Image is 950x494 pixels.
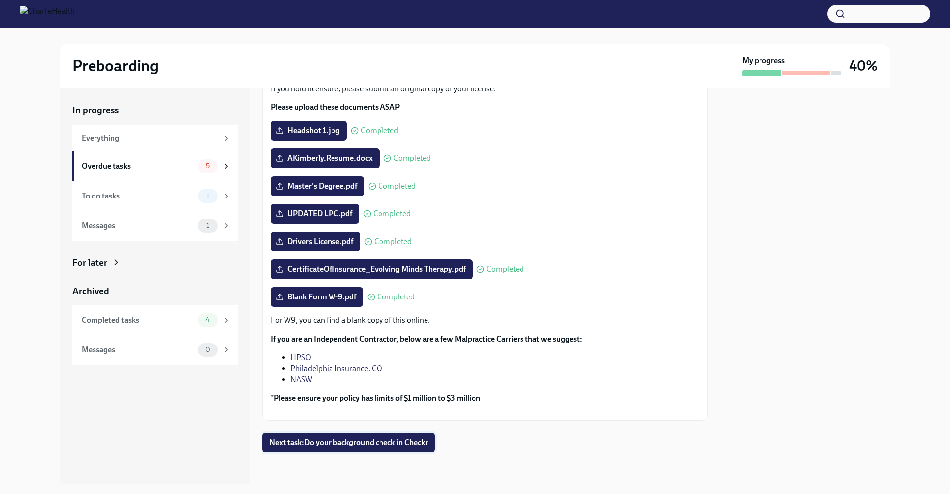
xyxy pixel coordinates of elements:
div: Overdue tasks [82,161,194,172]
a: To do tasks1 [72,181,238,211]
span: CertificateOfInsurance_Evolving Minds Therapy.pdf [278,264,466,274]
span: 1 [200,222,215,229]
span: Drivers License.pdf [278,237,353,247]
strong: Please ensure your policy has limits of $1 million to $3 million [274,394,480,403]
div: Completed tasks [82,315,194,326]
div: Messages [82,220,194,231]
span: Completed [378,182,416,190]
span: 4 [199,316,216,324]
div: For later [72,256,107,269]
a: Everything [72,125,238,151]
span: 0 [199,346,216,353]
span: Next task : Do your background check in Checkr [269,438,428,447]
label: Headshot 1.jpg [271,121,347,141]
span: 1 [200,192,215,199]
span: Blank Form W-9.pdf [278,292,356,302]
img: CharlieHealth [20,6,75,22]
p: For W9, you can find a blank copy of this online. [271,315,699,326]
span: 5 [200,162,216,170]
span: Headshot 1.jpg [278,126,340,136]
div: Messages [82,345,194,355]
h3: 40% [849,57,878,75]
span: Completed [373,210,411,218]
a: Overdue tasks5 [72,151,238,181]
label: Master's Degree.pdf [271,176,364,196]
a: Archived [72,285,238,297]
button: Next task:Do your background check in Checkr [262,433,435,452]
a: Messages0 [72,335,238,365]
span: Completed [377,293,415,301]
span: AKimberly.Resume.docx [278,153,373,163]
label: Blank Form W-9.pdf [271,287,363,307]
a: In progress [72,104,238,117]
h2: Preboarding [72,56,159,76]
span: Completed [374,238,412,246]
label: UPDATED LPC.pdf [271,204,359,224]
a: Messages1 [72,211,238,241]
span: UPDATED LPC.pdf [278,209,352,219]
label: AKimberly.Resume.docx [271,148,380,168]
a: Philadelphia Insurance. CO [290,364,382,373]
span: Completed [486,265,524,273]
strong: If you are an Independent Contractor, below are a few Malpractice Carriers that we suggest: [271,334,582,344]
label: Drivers License.pdf [271,232,360,251]
a: Completed tasks4 [72,305,238,335]
span: Master's Degree.pdf [278,181,357,191]
strong: Please upload these documents ASAP [271,102,400,112]
label: CertificateOfInsurance_Evolving Minds Therapy.pdf [271,259,473,279]
span: Completed [393,154,431,162]
a: For later [72,256,238,269]
a: NASW [290,375,312,384]
div: To do tasks [82,191,194,201]
div: Everything [82,133,218,144]
a: HPSO [290,353,311,362]
span: Completed [361,127,398,135]
strong: My progress [742,55,785,66]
